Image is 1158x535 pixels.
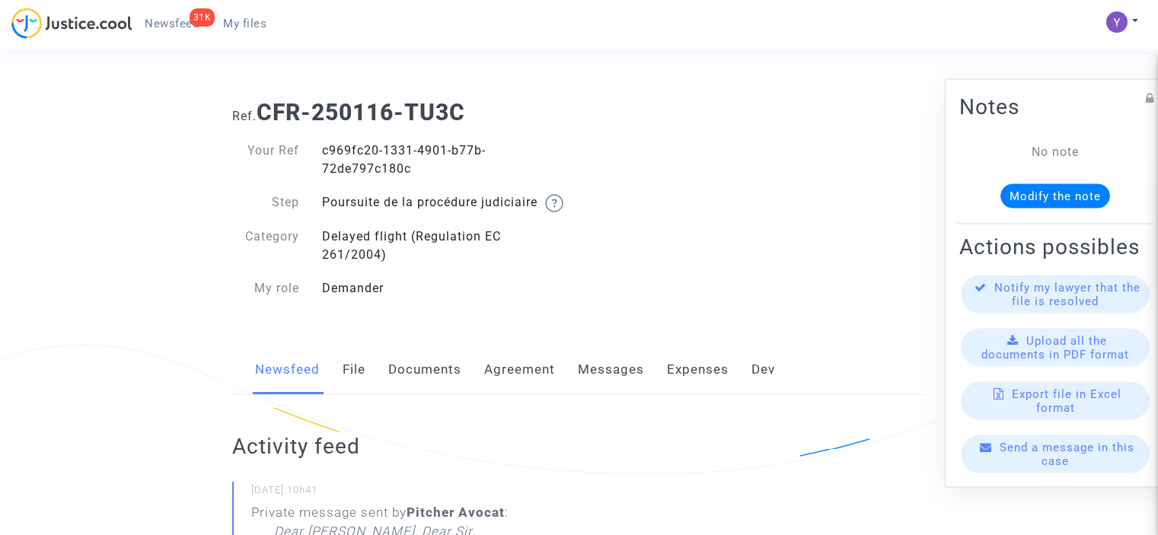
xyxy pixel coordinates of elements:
b: CFR-250116-TU3C [257,99,465,126]
a: File [343,345,365,395]
div: Your Ref [221,142,311,178]
div: Step [221,193,311,212]
a: Documents [388,345,461,395]
img: help.svg [545,194,563,212]
span: My files [223,17,266,30]
div: No note [982,142,1128,161]
span: Notify my lawyer that the file is resolved [994,280,1140,307]
h2: Notes [959,93,1151,119]
a: Agreement [484,345,555,395]
div: Delayed flight (Regulation EC 261/2004) [311,228,579,264]
b: Pitcher Avocat [407,505,505,520]
a: Expenses [667,345,729,395]
span: Newsfeed [145,17,199,30]
h2: Activity feed [232,433,649,460]
a: Messages [578,345,644,395]
div: c969fc20-1331-4901-b77b-72de797c180c [311,142,579,178]
div: My role [221,279,311,298]
a: 31KNewsfeed [132,12,211,35]
div: Poursuite de la procédure judiciaire [311,193,579,212]
span: Export file in Excel format [1012,387,1121,414]
small: [DATE] 10h41 [251,483,649,503]
div: 31K [190,8,215,27]
a: Dev [751,345,775,395]
a: Newsfeed [255,345,320,395]
h2: Actions possibles [959,233,1151,260]
img: ACg8ocLJbu-06PV-PP0rSorRCNxlVR0ijoVEwORkjsgJBMEIW3VU-A=s96-c [1106,11,1128,33]
span: Send a message in this case [1000,440,1134,467]
div: Demander [311,279,579,298]
span: Ref. [232,109,257,123]
a: My files [211,12,279,35]
div: Category [221,228,311,264]
img: jc-logo.svg [11,8,132,39]
button: Modify the note [1000,183,1110,208]
span: Upload all the documents in PDF format [981,333,1129,361]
